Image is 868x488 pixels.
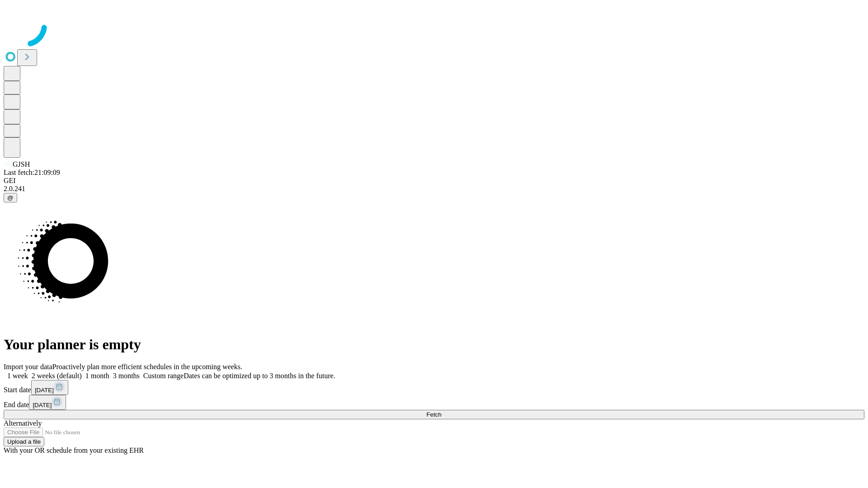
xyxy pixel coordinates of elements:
[7,372,28,380] span: 1 week
[4,336,864,353] h1: Your planner is empty
[4,410,864,419] button: Fetch
[31,380,68,395] button: [DATE]
[184,372,335,380] span: Dates can be optimized up to 3 months in the future.
[13,160,30,168] span: GJSH
[33,402,52,408] span: [DATE]
[85,372,109,380] span: 1 month
[29,395,66,410] button: [DATE]
[4,363,52,371] span: Import your data
[113,372,140,380] span: 3 months
[4,193,17,202] button: @
[4,380,864,395] div: Start date
[4,437,44,446] button: Upload a file
[35,387,54,394] span: [DATE]
[4,185,864,193] div: 2.0.241
[426,411,441,418] span: Fetch
[7,194,14,201] span: @
[52,363,242,371] span: Proactively plan more efficient schedules in the upcoming weeks.
[4,177,864,185] div: GEI
[4,395,864,410] div: End date
[4,419,42,427] span: Alternatively
[4,169,60,176] span: Last fetch: 21:09:09
[4,446,144,454] span: With your OR schedule from your existing EHR
[143,372,184,380] span: Custom range
[32,372,82,380] span: 2 weeks (default)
